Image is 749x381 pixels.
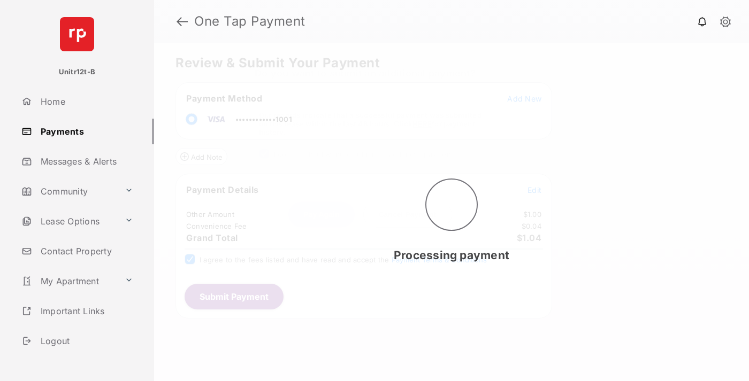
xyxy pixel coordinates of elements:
a: HERE [412,119,432,128]
button: Pay Again [288,201,354,227]
span: I confirm that I want to submit an additional payment. [274,150,455,158]
h6: Do you want to submit an additional payment? [246,61,503,86]
h5: Our records indicate that a successful payment was submitted on this lease within the last 48 hou... [259,111,490,136]
button: Cancel Payment [363,201,452,227]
